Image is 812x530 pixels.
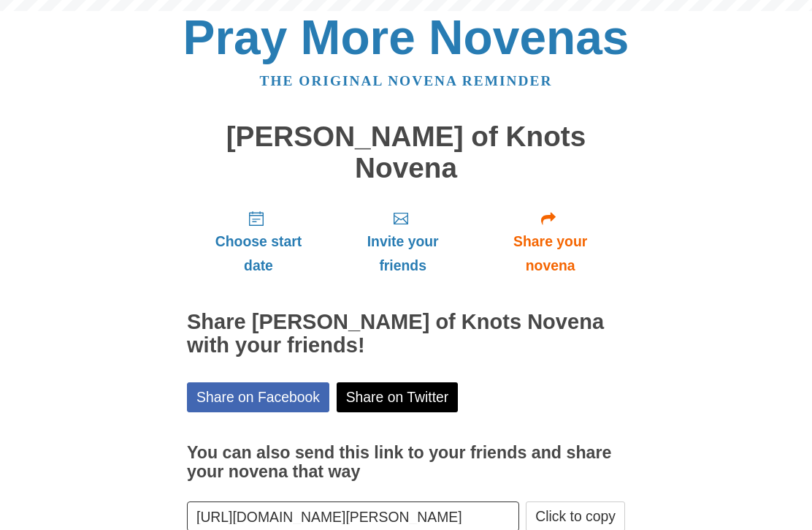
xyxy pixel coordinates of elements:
[490,230,610,278] span: Share your novena
[202,230,315,278] span: Choose start date
[475,198,625,285] a: Share your novena
[260,73,553,88] a: The original novena reminder
[187,444,625,481] h3: You can also send this link to your friends and share your novena that way
[330,198,475,285] a: Invite your friends
[337,382,459,412] a: Share on Twitter
[187,382,329,412] a: Share on Facebook
[187,311,625,357] h2: Share [PERSON_NAME] of Knots Novena with your friends!
[187,198,330,285] a: Choose start date
[183,10,629,64] a: Pray More Novenas
[345,230,461,278] span: Invite your friends
[187,121,625,183] h1: [PERSON_NAME] of Knots Novena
